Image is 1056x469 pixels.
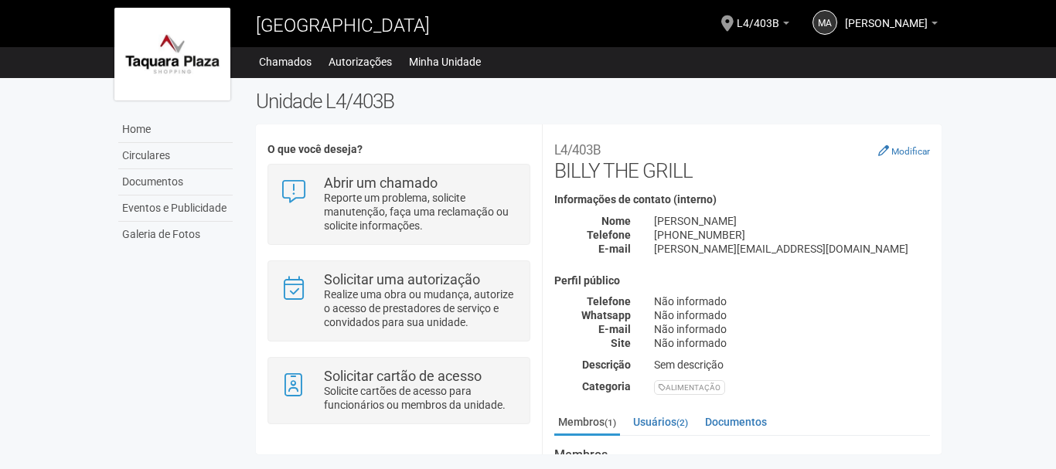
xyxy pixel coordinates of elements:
[324,175,438,191] strong: Abrir um chamado
[642,358,942,372] div: Sem descrição
[118,169,233,195] a: Documentos
[324,368,482,384] strong: Solicitar cartão de acesso
[329,51,392,73] a: Autorizações
[554,136,930,182] h2: BILLY THE GRILL
[737,19,789,32] a: L4/403B
[256,90,942,113] h2: Unidade L4/403B
[642,228,942,242] div: [PHONE_NUMBER]
[737,2,779,29] span: L4/403B
[118,117,233,143] a: Home
[598,243,631,255] strong: E-mail
[324,191,518,233] p: Reporte um problema, solicite manutenção, faça uma reclamação ou solicite informações.
[118,222,233,247] a: Galeria de Fotos
[642,214,942,228] div: [PERSON_NAME]
[554,275,930,287] h4: Perfil público
[642,322,942,336] div: Não informado
[324,271,480,287] strong: Solicitar uma autorização
[554,448,930,462] strong: Membros
[259,51,312,73] a: Chamados
[878,144,930,157] a: Modificar
[554,194,930,206] h4: Informações de contato (interno)
[676,417,688,428] small: (2)
[845,2,928,29] span: Marcos André Pereira Silva
[582,380,631,393] strong: Categoria
[256,15,430,36] span: [GEOGRAPHIC_DATA]
[581,309,631,321] strong: Whatsapp
[409,51,481,73] a: Minha Unidade
[642,242,942,256] div: [PERSON_NAME][EMAIL_ADDRESS][DOMAIN_NAME]
[118,143,233,169] a: Circulares
[701,410,771,433] a: Documentos
[114,8,230,100] img: logo.jpg
[118,195,233,222] a: Eventos e Publicidade
[605,417,616,428] small: (1)
[587,295,631,308] strong: Telefone
[582,359,631,371] strong: Descrição
[642,294,942,308] div: Não informado
[280,273,517,329] a: Solicitar uma autorização Realize uma obra ou mudança, autorize o acesso de prestadores de serviç...
[587,229,631,241] strong: Telefone
[891,146,930,157] small: Modificar
[812,10,837,35] a: MA
[280,176,517,233] a: Abrir um chamado Reporte um problema, solicite manutenção, faça uma reclamação ou solicite inform...
[324,287,518,329] p: Realize uma obra ou mudança, autorize o acesso de prestadores de serviço e convidados para sua un...
[598,323,631,335] strong: E-mail
[554,410,620,436] a: Membros(1)
[324,384,518,412] p: Solicite cartões de acesso para funcionários ou membros da unidade.
[267,144,530,155] h4: O que você deseja?
[280,369,517,412] a: Solicitar cartão de acesso Solicite cartões de acesso para funcionários ou membros da unidade.
[642,308,942,322] div: Não informado
[611,337,631,349] strong: Site
[845,19,938,32] a: [PERSON_NAME]
[642,336,942,350] div: Não informado
[629,410,692,433] a: Usuários(2)
[601,215,631,227] strong: Nome
[554,142,601,158] small: L4/403B
[654,380,725,395] div: ALIMENTAÇÃO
